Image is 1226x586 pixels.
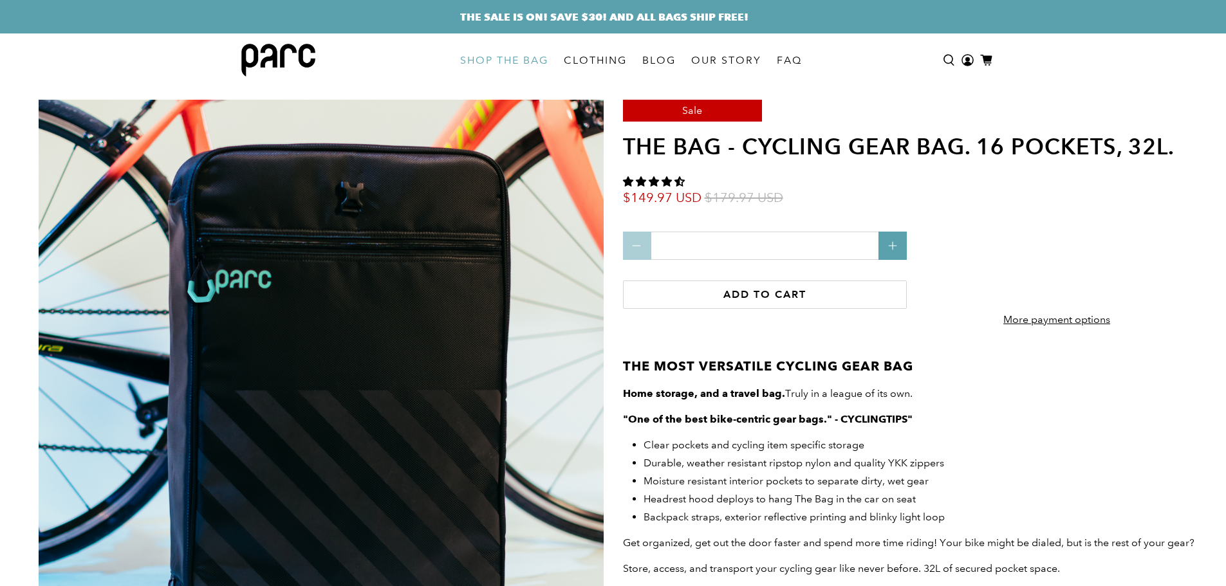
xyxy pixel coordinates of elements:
a: THE SALE IS ON! SAVE $30! AND ALL BAGS SHIP FREE! [460,9,748,24]
nav: main navigation [452,33,810,87]
h1: THE BAG - cycling gear bag. 16 pockets, 32L. [623,134,1207,159]
span: Clear pockets and cycling item specific storage [644,439,864,451]
img: parc bag logo [241,44,315,77]
a: BLOG [635,42,683,78]
span: Store, access, and transport your cycling gear like never before. 32L of secured pocket space. [623,562,1060,574]
span: Truly in a league of its own. [631,387,913,399]
strong: "One of the best bike-centric gear bags." - CYCLINGTIPS" [623,413,913,425]
span: Moisture resistant interior pockets to separate dirty, wet gear [644,475,929,487]
span: Backpack straps, exterior reflective printing and blinky light loop [644,511,945,523]
strong: H [623,387,631,399]
a: CLOTHING [556,42,635,78]
strong: THE MOST VERSATILE CYCLING GEAR BAG [623,358,913,374]
a: SHOP THE BAG [452,42,556,78]
span: Durable, weather resistant ripstop nylon and quality YKK zippers [644,457,944,469]
span: $179.97 USD [705,190,783,206]
span: Get organized, get out the door faster and spend more time riding! Your bike might be dialed, but... [623,536,1194,549]
strong: ome storage, and a travel bag. [631,387,785,399]
a: OUR STORY [683,42,769,78]
span: $149.97 USD [623,190,701,206]
span: Sale [682,104,702,116]
span: Headrest hood deploys to hang The Bag in the car on seat [644,493,916,505]
a: FAQ [769,42,810,78]
span: 4.33 stars [623,176,685,188]
button: Add to cart [623,280,907,309]
span: Add to cart [723,288,806,300]
a: More payment options [943,303,1170,343]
